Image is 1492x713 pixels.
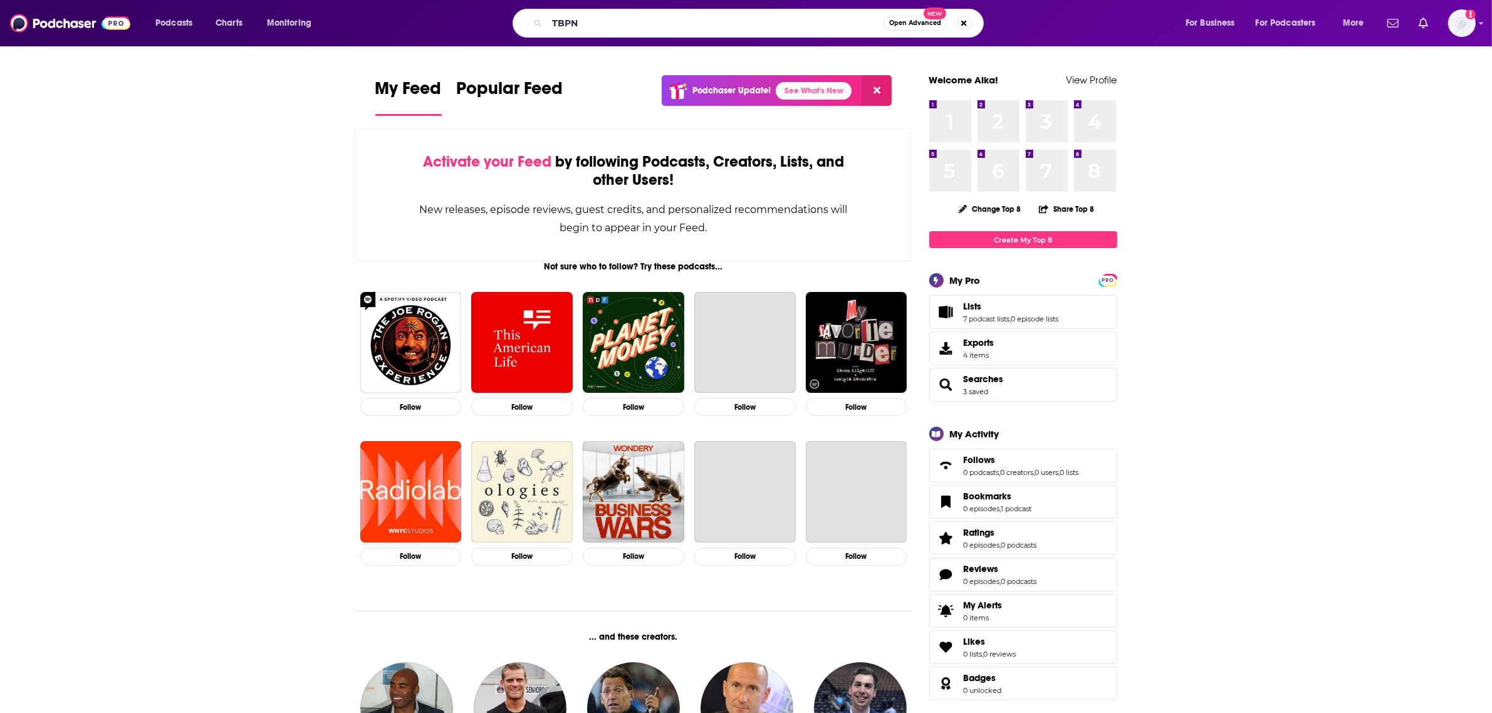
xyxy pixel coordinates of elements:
[964,541,1000,549] a: 0 episodes
[1448,9,1476,37] span: Logged in as AlkaNara
[929,231,1117,248] a: Create My Top 8
[964,337,994,348] span: Exports
[457,78,563,116] a: Popular Feed
[964,563,1037,575] a: Reviews
[360,398,462,416] button: Follow
[423,152,551,171] span: Activate your Feed
[964,351,994,360] span: 4 items
[360,548,462,566] button: Follow
[934,340,959,357] span: Exports
[267,14,311,32] span: Monitoring
[1034,468,1035,477] span: ,
[934,457,959,474] a: Follows
[1248,13,1334,33] button: open menu
[964,301,1059,312] a: Lists
[964,613,1003,622] span: 0 items
[964,600,1003,611] span: My Alerts
[999,468,1001,477] span: ,
[216,14,243,32] span: Charts
[806,441,907,543] a: TED Talks Daily
[806,292,907,393] a: My Favorite Murder with Karen Kilgariff and Georgia Hardstark
[964,686,1002,695] a: 0 unlocked
[929,594,1117,628] a: My Alerts
[1466,9,1476,19] svg: Add a profile image
[964,672,996,684] span: Badges
[1448,9,1476,37] button: Show profile menu
[583,441,684,543] a: Business Wars
[419,153,849,189] div: by following Podcasts, Creators, Lists, and other Users!
[355,632,912,642] div: ... and these creators.
[983,650,984,658] span: ,
[1414,13,1433,34] a: Show notifications dropdown
[964,454,996,466] span: Follows
[10,11,130,35] img: Podchaser - Follow, Share and Rate Podcasts
[1001,504,1032,513] a: 1 podcast
[471,292,573,393] img: This American Life
[1343,14,1364,32] span: More
[964,468,999,477] a: 0 podcasts
[355,261,912,272] div: Not sure who to follow? Try these podcasts...
[1000,577,1001,586] span: ,
[155,14,192,32] span: Podcasts
[583,548,684,566] button: Follow
[964,454,1079,466] a: Follows
[1100,275,1115,284] a: PRO
[929,449,1117,482] span: Follows
[375,78,442,116] a: My Feed
[547,13,884,33] input: Search podcasts, credits, & more...
[147,13,209,33] button: open menu
[207,13,250,33] a: Charts
[1059,468,1060,477] span: ,
[934,303,959,321] a: Lists
[929,485,1117,519] span: Bookmarks
[950,274,981,286] div: My Pro
[1448,9,1476,37] img: User Profile
[884,16,947,31] button: Open AdvancedNew
[360,292,462,393] img: The Joe Rogan Experience
[964,650,983,658] a: 0 lists
[964,387,989,396] a: 3 saved
[934,675,959,692] a: Badges
[964,491,1032,502] a: Bookmarks
[692,85,771,96] p: Podchaser Update!
[375,78,442,107] span: My Feed
[964,373,1004,385] a: Searches
[934,566,959,583] a: Reviews
[1001,468,1034,477] a: 0 creators
[776,82,852,100] a: See What's New
[1334,13,1380,33] button: open menu
[471,398,573,416] button: Follow
[934,376,959,393] a: Searches
[934,602,959,620] span: My Alerts
[419,200,849,237] div: New releases, episode reviews, guest credits, and personalized recommendations will begin to appe...
[806,398,907,416] button: Follow
[964,301,982,312] span: Lists
[1000,504,1001,513] span: ,
[929,295,1117,329] span: Lists
[471,441,573,543] img: Ologies with Alie Ward
[360,441,462,543] img: Radiolab
[964,672,1002,684] a: Badges
[964,315,1010,323] a: 7 podcast lists
[1001,541,1037,549] a: 0 podcasts
[1186,14,1235,32] span: For Business
[889,20,941,26] span: Open Advanced
[964,577,1000,586] a: 0 episodes
[951,201,1029,217] button: Change Top 8
[1000,541,1001,549] span: ,
[964,563,999,575] span: Reviews
[524,9,996,38] div: Search podcasts, credits, & more...
[929,667,1117,700] span: Badges
[1001,577,1037,586] a: 0 podcasts
[1382,13,1404,34] a: Show notifications dropdown
[457,78,563,107] span: Popular Feed
[583,292,684,393] img: Planet Money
